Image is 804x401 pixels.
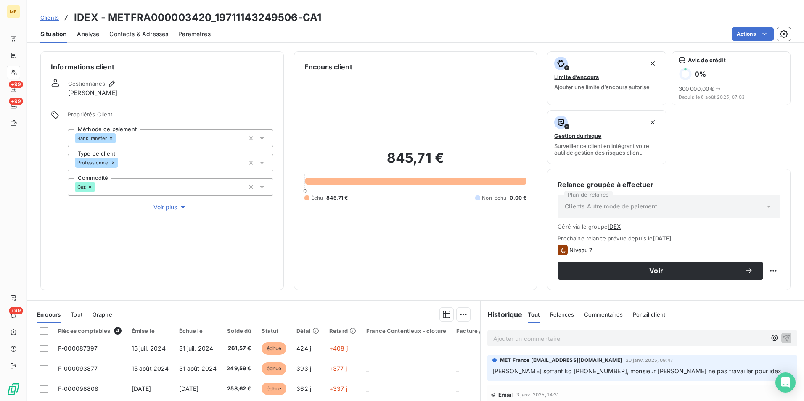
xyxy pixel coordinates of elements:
[554,84,650,90] span: Ajouter une limite d’encours autorisé
[554,142,659,156] span: Surveiller ce client en intégrant votre outil de gestion des risques client.
[68,89,117,97] span: [PERSON_NAME]
[679,85,714,92] span: 300 000,00 €
[179,385,199,392] span: [DATE]
[51,62,273,72] h6: Informations client
[68,203,273,212] button: Voir plus
[132,365,169,372] span: 15 août 2024
[304,62,352,72] h6: Encours client
[510,194,526,202] span: 0,00 €
[500,356,622,364] span: MET France [EMAIL_ADDRESS][DOMAIN_NAME]
[179,365,217,372] span: 31 août 2024
[568,267,745,274] span: Voir
[608,223,621,230] button: IDEX
[132,385,151,392] span: [DATE]
[366,385,369,392] span: _
[227,364,251,373] span: 249,59 €
[498,391,514,398] span: Email
[227,385,251,393] span: 258,62 €
[481,309,523,319] h6: Historique
[296,327,319,334] div: Délai
[296,345,311,352] span: 424 j
[114,327,122,335] span: 4
[9,81,23,88] span: +99
[554,132,601,139] span: Gestion du risque
[40,14,59,21] span: Clients
[178,30,211,38] span: Paramètres
[116,135,123,142] input: Ajouter une valeur
[109,30,168,38] span: Contacts & Adresses
[68,111,273,123] span: Propriétés Client
[456,345,459,352] span: _
[118,159,125,166] input: Ajouter une valeur
[558,179,780,190] h6: Relance groupée à effectuer
[303,187,307,194] span: 0
[262,327,287,334] div: Statut
[584,311,623,318] span: Commentaires
[329,365,347,372] span: +377 j
[456,365,459,372] span: _
[296,385,311,392] span: 362 j
[9,307,23,314] span: +99
[58,385,99,392] span: F-000098808
[58,365,98,372] span: F-000093877
[37,311,61,318] span: En cours
[262,342,287,355] span: échue
[565,202,657,211] span: Clients Autre mode de paiement
[7,383,20,396] img: Logo LeanPay
[482,194,506,202] span: Non-échu
[93,311,112,318] span: Graphe
[688,57,726,63] span: Avis de crédit
[262,383,287,395] span: échue
[329,327,356,334] div: Retard
[326,194,348,202] span: 845,71 €
[296,365,311,372] span: 393 j
[516,392,559,397] span: 3 janv. 2025, 14:31
[262,362,287,375] span: échue
[40,30,67,38] span: Situation
[679,95,783,100] span: Depuis le 6 août 2025, 07:03
[71,311,82,318] span: Tout
[528,311,540,318] span: Tout
[547,110,666,164] button: Gestion du risqueSurveiller ce client en intégrant votre outil de gestion des risques client.
[653,235,672,242] span: [DATE]
[9,98,23,105] span: +99
[132,327,169,334] div: Émise le
[366,327,446,334] div: France Contentieux - cloture
[77,30,99,38] span: Analyse
[456,385,459,392] span: _
[132,345,166,352] span: 15 juil. 2024
[558,223,780,230] span: Géré via le groupe
[179,345,214,352] span: 31 juil. 2024
[77,136,107,141] span: BankTransfer
[695,70,706,78] h6: 0 %
[40,13,59,22] a: Clients
[492,367,782,375] span: [PERSON_NAME] sortant ko [PHONE_NUMBER], monsieur [PERSON_NAME] ne pas travailler pour idex
[558,235,780,242] span: Prochaine relance prévue depuis le
[68,80,105,87] span: Gestionnaires
[329,385,347,392] span: +337 j
[626,358,673,363] span: 20 janv. 2025, 09:47
[732,27,774,41] button: Actions
[558,262,763,280] button: Voir
[58,345,98,352] span: F-000087397
[775,372,796,393] div: Open Intercom Messenger
[227,344,251,353] span: 261,57 €
[95,183,102,191] input: Ajouter une valeur
[633,311,665,318] span: Portail client
[74,10,321,25] h3: IDEX - METFRA000003420_19711143249506-CA1
[77,160,109,165] span: Professionnel
[58,327,122,335] div: Pièces comptables
[179,327,217,334] div: Échue le
[7,5,20,18] div: ME
[227,327,251,334] div: Solde dû
[77,185,86,190] span: Gaz
[366,365,369,372] span: _
[366,345,369,352] span: _
[456,327,514,334] div: Facture / Echéancier
[311,194,323,202] span: Échu
[153,203,187,211] span: Voir plus
[547,51,666,105] button: Limite d’encoursAjouter une limite d’encours autorisé
[569,247,592,253] span: Niveau 7
[329,345,348,352] span: +408 j
[550,311,574,318] span: Relances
